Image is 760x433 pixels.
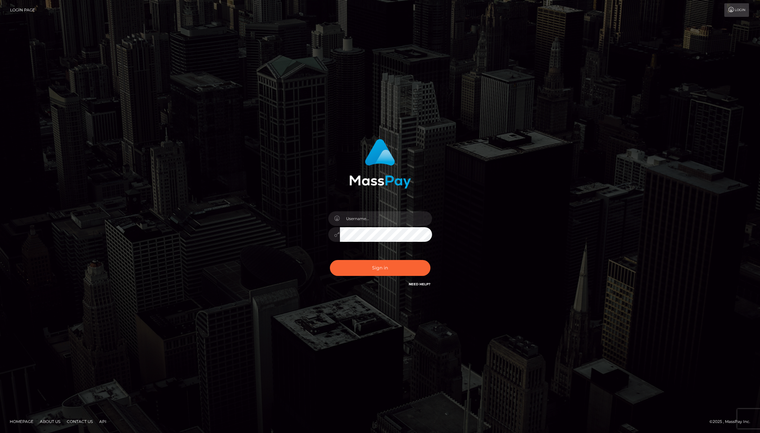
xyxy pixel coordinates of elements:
[340,211,432,226] input: Username...
[64,416,95,427] a: Contact Us
[409,282,430,286] a: Need Help?
[709,418,755,425] div: © 2025 , MassPay Inc.
[330,260,430,276] button: Sign in
[724,3,749,17] a: Login
[37,416,63,427] a: About Us
[97,416,109,427] a: API
[7,416,36,427] a: Homepage
[10,3,35,17] a: Login Page
[349,139,411,189] img: MassPay Login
